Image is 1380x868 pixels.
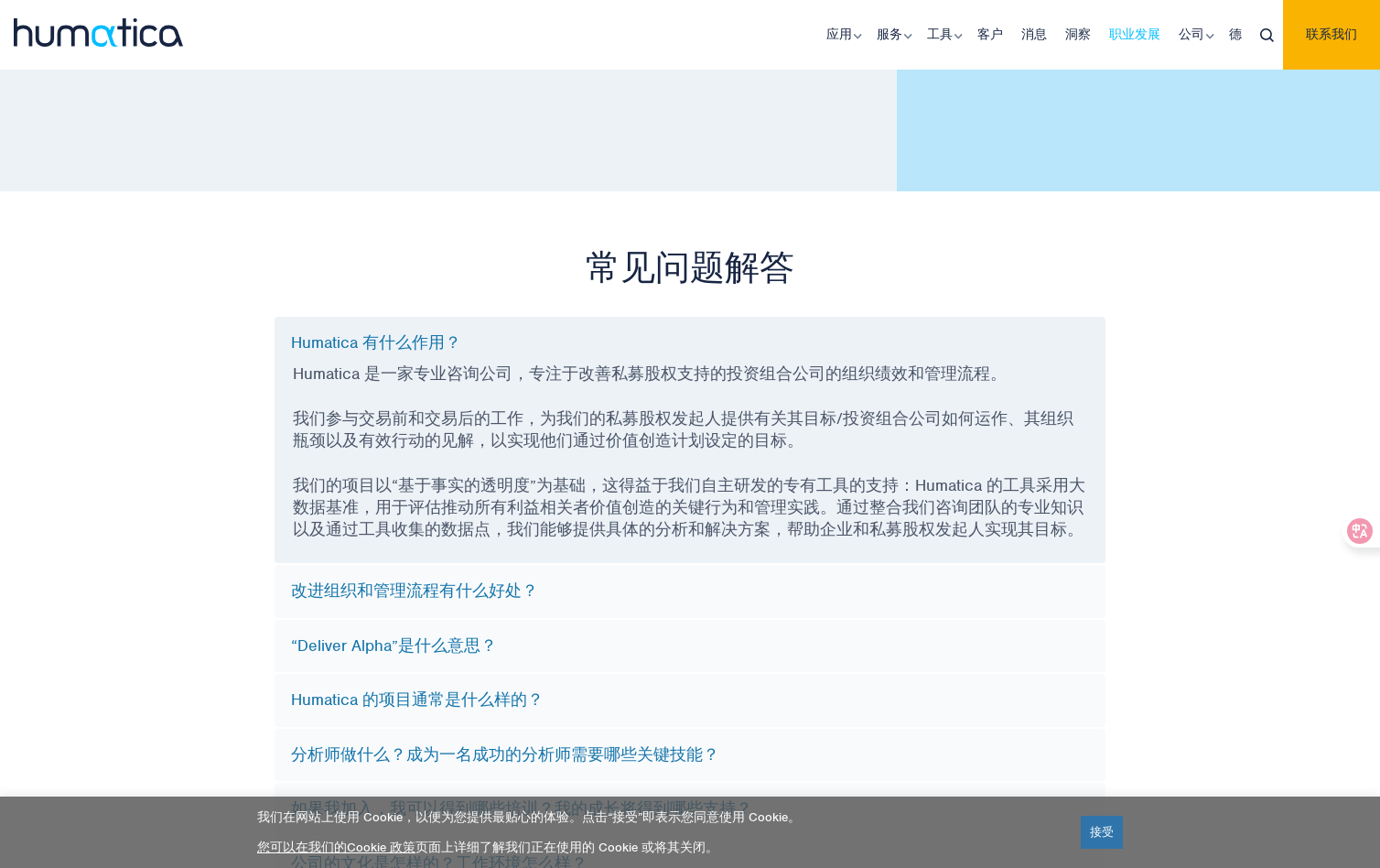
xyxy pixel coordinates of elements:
[257,840,415,855] a: 您可以在我们的Cookie 政策
[291,580,538,601] font: 改进组织和管理流程有什么好处？
[1229,27,1242,42] font: 德
[1090,825,1114,839] font: 接受
[293,408,1073,450] font: 我们参与交易前和交易后的工作，为我们的私募股权发起人提供有关其目标/投资组合公司如何运作、其组织瓶颈以及有效行动的见解，以实现他们通过价值创造计划设定的目标。
[14,18,183,47] img: 标识
[291,635,497,656] font: “Deliver Alpha”是什么意思？
[1109,27,1160,42] font: 职业发展
[1179,27,1204,42] font: 公司
[293,475,1085,539] font: 我们的项目以“基于事实的透明度”为基础，这得益于我们自主研发的专有工具的支持：Humatica 的工具采用大数据基准，用于评估推动所有利益相关者价值创造的关键行为和管理实践。通过整合我们咨询团队...
[1081,816,1123,849] a: 接受
[1065,27,1091,42] font: 洞察
[586,246,794,288] font: 常见问题解答
[257,809,801,825] font: 我们在网站上使用 Cookie，以便为您提供最贴心的体验。点击“接受”即表示您同意使用 Cookie。
[293,363,1007,384] font: Humatica 是一家专业咨询公司，专注于改善私募股权支持的投资组合公司的组织绩效和管理流程。
[415,840,706,855] font: 页面上详细了解我们正在使用的 Cookie 或将其关闭
[1021,27,1047,42] font: 消息
[1306,27,1357,42] font: 联系我们
[291,744,719,765] font: 分析师做什么？成为一名成功的分析师需要哪些关键技能？
[706,840,718,855] font: 。
[977,27,1003,42] font: 客户
[927,27,953,42] font: 工具
[291,332,461,353] font: Humatica 有什么作用？
[826,27,852,42] font: 应用
[291,689,544,710] font: Humatica 的项目通常是什么样的？
[1260,28,1274,42] img: 搜索图标
[877,27,902,42] font: 服务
